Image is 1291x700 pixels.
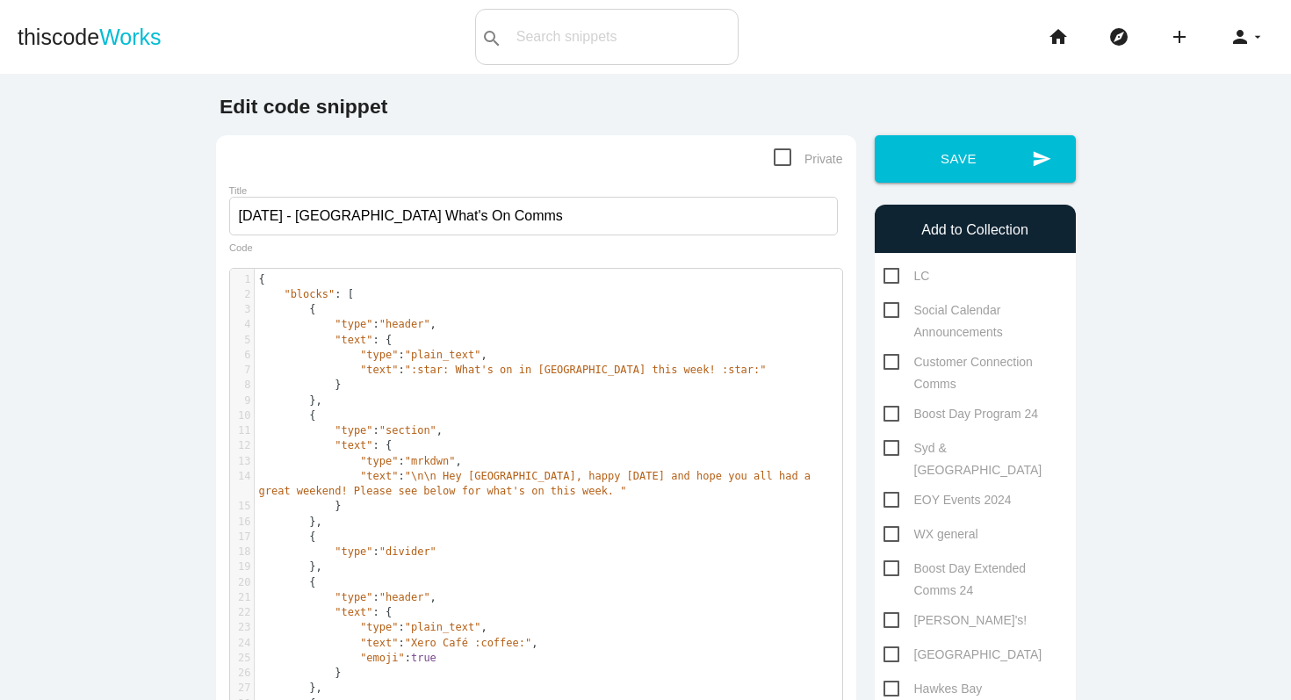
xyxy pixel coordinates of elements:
[259,379,342,391] span: }
[884,437,1067,459] span: Syd & [GEOGRAPHIC_DATA]
[1048,9,1069,65] i: home
[360,349,398,361] span: "type"
[1108,9,1129,65] i: explore
[230,317,254,332] div: 4
[360,455,398,467] span: "type"
[360,621,398,633] span: "type"
[230,287,254,302] div: 2
[884,644,1042,666] span: [GEOGRAPHIC_DATA]
[360,364,398,376] span: "text"
[884,489,1012,511] span: EOY Events 2024
[230,620,254,635] div: 23
[335,606,372,618] span: "text"
[230,272,254,287] div: 1
[360,637,398,649] span: "text"
[259,455,462,467] span: : ,
[884,299,1067,321] span: Social Calendar Announcements
[379,424,436,437] span: "section"
[335,439,372,451] span: "text"
[259,530,316,543] span: {
[259,545,436,558] span: :
[230,666,254,681] div: 26
[259,303,316,315] span: {
[405,364,767,376] span: ":star: What's on in [GEOGRAPHIC_DATA] this week! :star:"
[405,349,481,361] span: "plain_text"
[284,288,335,300] span: "blocks"
[379,318,430,330] span: "header"
[405,455,456,467] span: "mrkdwn"
[884,610,1028,631] span: [PERSON_NAME]'s!
[230,499,254,514] div: 15
[259,516,322,528] span: },
[405,621,481,633] span: "plain_text"
[884,523,978,545] span: WX general
[259,560,322,573] span: },
[1251,9,1265,65] i: arrow_drop_down
[230,454,254,469] div: 13
[335,545,372,558] span: "type"
[1169,9,1190,65] i: add
[259,318,436,330] span: : ,
[411,652,436,664] span: true
[259,334,393,346] span: : {
[508,18,738,55] input: Search snippets
[259,273,265,285] span: {
[335,318,372,330] span: "type"
[259,576,316,588] span: {
[259,349,487,361] span: : ,
[884,265,930,287] span: LC
[230,408,254,423] div: 10
[230,681,254,696] div: 27
[259,606,393,618] span: : {
[259,470,818,497] span: "\n\n Hey [GEOGRAPHIC_DATA], happy [DATE] and hope you all had a great weekend! Please see below ...
[884,403,1039,425] span: Boost Day Program 24
[360,652,405,664] span: "emoji"
[18,9,162,65] a: thiscodeWorks
[259,682,322,694] span: },
[476,10,508,64] button: search
[884,351,1067,373] span: Customer Connection Comms
[884,222,1067,238] h6: Add to Collection
[259,424,444,437] span: : ,
[229,242,253,254] label: Code
[875,135,1076,183] button: sendSave
[230,302,254,317] div: 3
[884,678,983,700] span: Hawkes Bay
[481,11,502,67] i: search
[230,363,254,378] div: 7
[230,515,254,530] div: 16
[230,348,254,363] div: 6
[360,470,398,482] span: "text"
[1230,9,1251,65] i: person
[259,637,538,649] span: : ,
[1032,135,1051,183] i: send
[230,438,254,453] div: 12
[259,288,354,300] span: : [
[230,575,254,590] div: 20
[259,439,393,451] span: : {
[99,25,161,49] span: Works
[379,591,430,603] span: "header"
[230,590,254,605] div: 21
[230,393,254,408] div: 9
[230,605,254,620] div: 22
[230,333,254,348] div: 5
[335,591,372,603] span: "type"
[230,469,254,484] div: 14
[335,424,372,437] span: "type"
[230,636,254,651] div: 24
[379,545,436,558] span: "divider"
[884,558,1067,580] span: Boost Day Extended Comms 24
[259,409,316,422] span: {
[259,470,818,497] span: :
[220,95,387,118] b: Edit code snippet
[259,667,342,679] span: }
[230,423,254,438] div: 11
[230,559,254,574] div: 19
[230,545,254,559] div: 18
[259,500,342,512] span: }
[259,591,436,603] span: : ,
[259,652,436,664] span: :
[230,378,254,393] div: 8
[230,651,254,666] div: 25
